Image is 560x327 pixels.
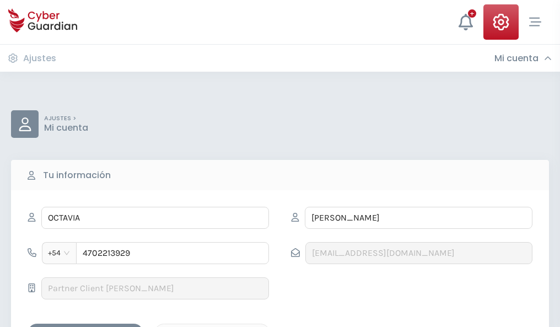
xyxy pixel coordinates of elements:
div: + [468,9,476,18]
h3: Ajustes [23,53,56,64]
span: +54 [48,245,71,261]
div: Mi cuenta [494,53,552,64]
b: Tu información [43,169,111,182]
p: AJUSTES > [44,115,88,122]
h3: Mi cuenta [494,53,539,64]
p: Mi cuenta [44,122,88,133]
